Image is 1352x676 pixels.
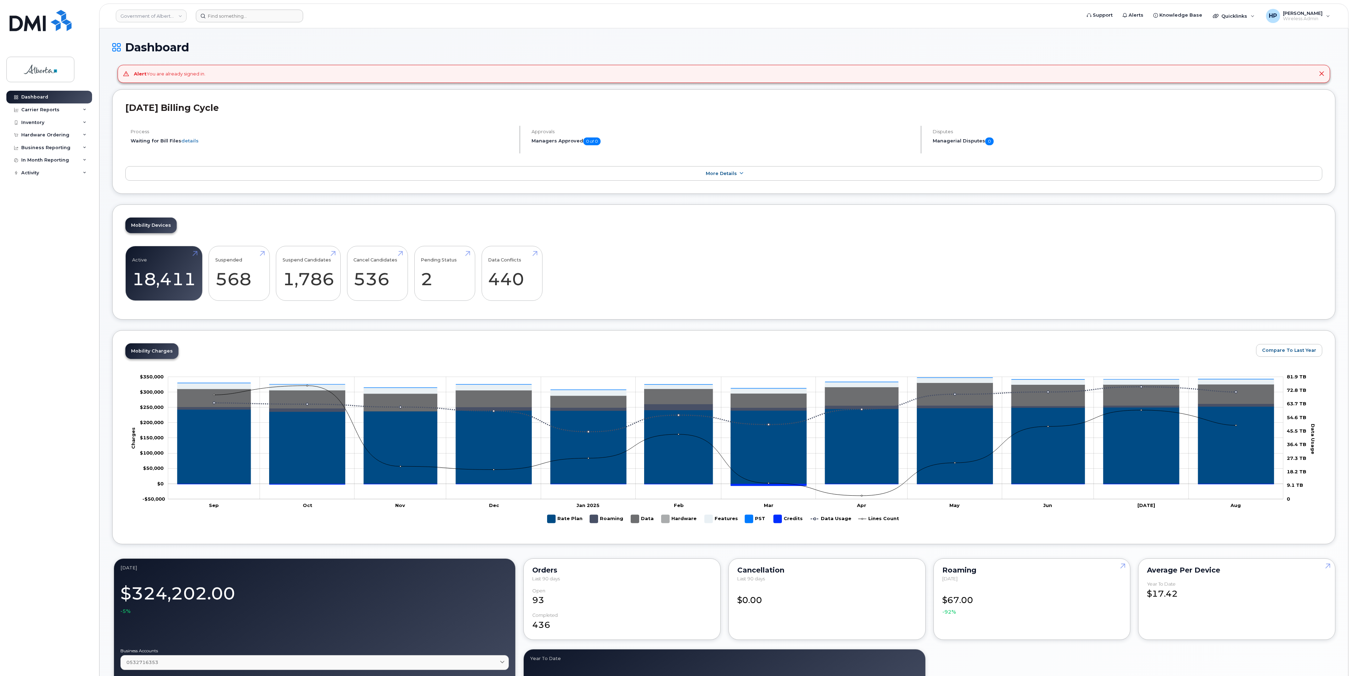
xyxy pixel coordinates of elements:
[764,502,773,508] tspan: Mar
[132,250,196,297] a: Active 18,411
[811,512,851,526] g: Data Usage
[157,481,164,486] tspan: $0
[125,102,1322,113] h2: [DATE] Billing Cycle
[112,41,1335,53] h1: Dashboard
[1230,502,1241,508] tspan: Aug
[530,656,919,661] div: Year to Date
[949,502,960,508] tspan: May
[532,588,545,593] div: Open
[706,171,737,176] span: More Details
[1287,401,1306,406] tspan: 63.7 TB
[774,512,804,526] g: Credits
[1287,415,1306,420] tspan: 54.6 TB
[631,512,654,526] g: Data
[1287,428,1306,434] tspan: 45.5 TB
[532,613,712,631] div: 436
[1147,581,1327,600] div: $17.42
[140,389,164,395] tspan: $300,000
[1287,469,1306,474] tspan: 18.2 TB
[131,137,513,144] li: Waiting for Bill Files
[1262,347,1316,354] span: Compare To Last Year
[140,435,164,440] g: $0
[395,502,405,508] tspan: Nov
[1147,581,1176,587] div: Year to Date
[126,659,158,666] span: 0532716353
[583,137,601,145] span: 0 of 0
[142,496,165,502] g: $0
[125,343,178,359] a: Mobility Charges
[532,129,914,134] h4: Approvals
[1256,344,1322,357] button: Compare To Last Year
[1287,455,1306,461] tspan: 27.3 TB
[353,250,401,297] a: Cancel Candidates 536
[283,250,334,297] a: Suspend Candidates 1,786
[737,588,917,607] div: $0.00
[933,129,1322,134] h4: Disputes
[1137,502,1155,508] tspan: [DATE]
[532,576,560,581] span: Last 90 days
[547,512,583,526] g: Rate Plan
[985,137,994,145] span: 0
[120,579,509,615] div: $324,202.00
[140,435,164,440] tspan: $150,000
[532,588,712,607] div: 93
[674,502,684,508] tspan: Feb
[933,137,1322,145] h5: Managerial Disputes
[140,419,164,425] g: $0
[120,565,509,571] div: August 2025
[1287,387,1306,393] tspan: 72.8 TB
[532,137,914,145] h5: Managers Approved
[130,427,136,449] tspan: Charges
[1147,567,1327,573] div: Average per Device
[532,613,558,618] div: completed
[142,496,165,502] tspan: -$50,000
[488,250,536,297] a: Data Conflicts 440
[421,250,468,297] a: Pending Status 2
[1287,441,1306,447] tspan: 36.4 TB
[1287,482,1303,488] tspan: 9.1 TB
[140,419,164,425] tspan: $200,000
[140,374,164,379] g: $0
[737,576,765,581] span: Last 90 days
[532,567,712,573] div: Orders
[177,406,1274,484] g: Rate Plan
[131,129,513,134] h4: Process
[125,218,177,233] a: Mobility Devices
[134,71,205,77] div: You are already signed in.
[140,404,164,410] tspan: $250,000
[134,71,147,77] strong: Alert
[942,576,958,581] span: [DATE]
[120,649,509,653] label: Business Accounts
[140,450,164,456] g: $0
[181,138,199,143] a: details
[705,512,738,526] g: Features
[942,608,956,615] span: -92%
[737,567,917,573] div: Cancellation
[303,502,312,508] tspan: Oct
[140,404,164,410] g: $0
[1043,502,1052,508] tspan: Jun
[143,465,164,471] tspan: $50,000
[1310,424,1316,454] tspan: Data Usage
[120,655,509,670] a: 0532716353
[942,567,1122,573] div: Roaming
[576,502,600,508] tspan: Jan 2025
[177,383,1274,411] g: Data
[547,512,899,526] g: Legend
[858,512,899,526] g: Lines Count
[140,374,164,379] tspan: $350,000
[489,502,499,508] tspan: Dec
[143,465,164,471] g: $0
[120,608,131,615] span: -5%
[215,250,263,297] a: Suspended 568
[177,378,1274,396] g: Features
[857,502,866,508] tspan: Apr
[140,450,164,456] tspan: $100,000
[209,502,219,508] tspan: Sep
[745,512,767,526] g: PST
[1287,374,1306,379] tspan: 81.9 TB
[942,588,1122,615] div: $67.00
[177,404,1274,412] g: Roaming
[140,389,164,395] g: $0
